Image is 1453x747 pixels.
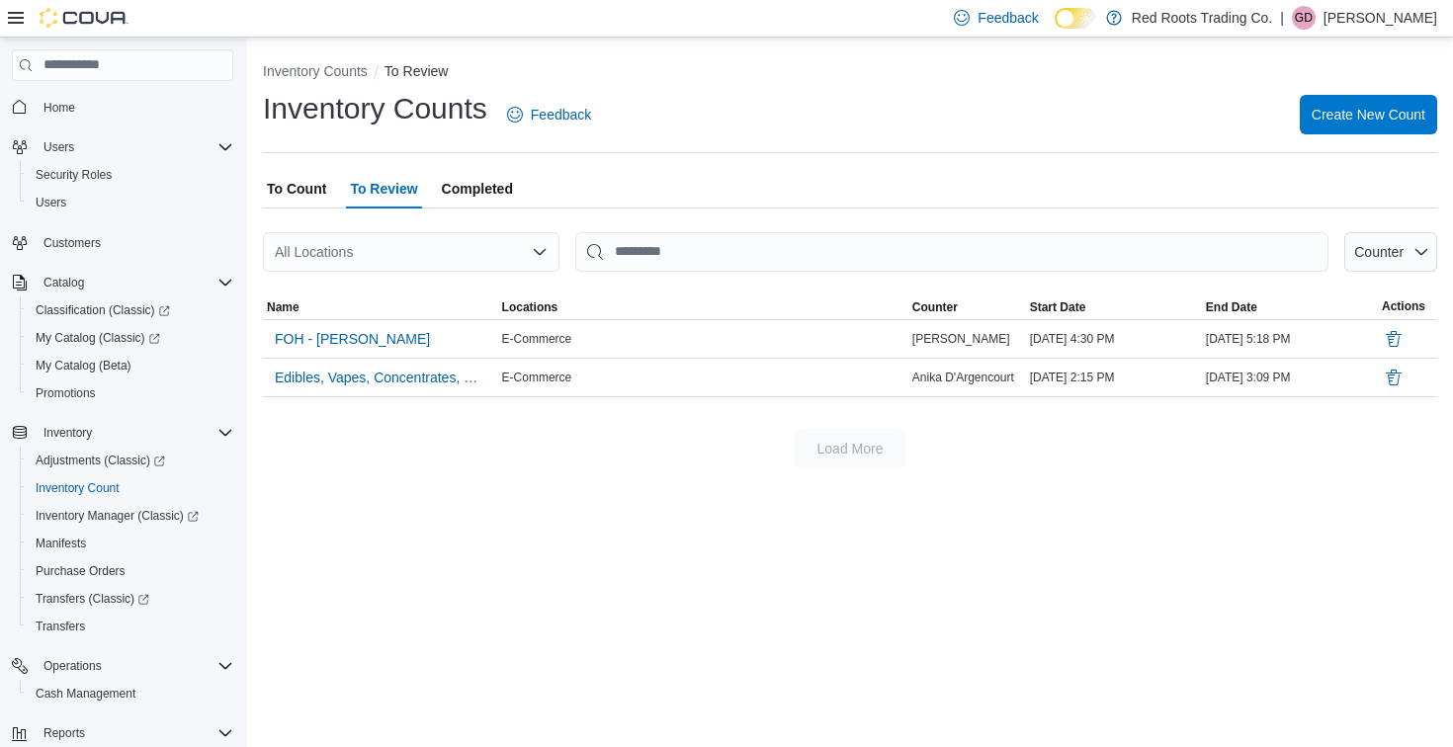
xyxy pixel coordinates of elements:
span: My Catalog (Classic) [28,326,233,350]
button: End Date [1202,295,1378,319]
span: Customers [36,230,233,255]
button: Counter [1344,232,1437,272]
a: My Catalog (Classic) [20,324,241,352]
span: Manifests [36,536,86,551]
span: Security Roles [28,163,233,187]
p: | [1280,6,1284,30]
button: Create New Count [1300,95,1437,134]
span: Catalog [36,271,233,294]
span: Users [28,191,233,214]
span: [PERSON_NAME] [912,331,1010,347]
span: Purchase Orders [36,563,126,579]
span: Reports [43,725,85,741]
span: Catalog [43,275,84,290]
a: Transfers [28,615,93,638]
button: Transfers [20,613,241,640]
button: Inventory Count [20,474,241,502]
span: GD [1295,6,1313,30]
a: Purchase Orders [28,559,133,583]
a: Promotions [28,381,104,405]
a: Inventory Manager (Classic) [20,502,241,530]
button: Catalog [36,271,92,294]
button: My Catalog (Beta) [20,352,241,379]
a: Classification (Classic) [20,296,241,324]
span: To Review [350,169,417,208]
span: Promotions [36,385,96,401]
a: Transfers (Classic) [28,587,157,611]
span: Classification (Classic) [28,298,233,322]
a: Adjustments (Classic) [20,447,241,474]
button: Delete [1382,366,1406,389]
span: Transfers [28,615,233,638]
span: Load More [817,439,884,458]
div: E-Commerce [498,327,908,351]
a: Customers [36,231,109,255]
button: Promotions [20,379,241,407]
div: Giles De Souza [1292,6,1316,30]
span: Cash Management [36,686,135,702]
button: Open list of options [532,244,548,260]
span: Feedback [978,8,1038,28]
span: To Count [267,169,326,208]
a: My Catalog (Beta) [28,354,139,377]
button: Users [4,133,241,161]
button: Reports [4,719,241,747]
button: Counter [908,295,1026,319]
button: Inventory Counts [263,63,368,79]
span: Cash Management [28,682,233,705]
div: E-Commerce [498,366,908,389]
span: Operations [36,654,233,678]
button: Delete [1382,327,1406,351]
span: Actions [1382,298,1425,314]
button: Edibles, Vapes, Concentrates, Wellness and Pets - Anika [267,363,494,392]
button: To Review [385,63,449,79]
span: Name [267,299,299,315]
span: FOH - [PERSON_NAME] [275,329,430,349]
button: Locations [498,295,908,319]
span: Inventory [43,425,92,441]
span: Start Date [1030,299,1086,315]
span: Edibles, Vapes, Concentrates, Wellness and Pets - Anika [275,368,486,387]
span: Locations [502,299,558,315]
h1: Inventory Counts [263,89,487,128]
span: Inventory Count [28,476,233,500]
nav: An example of EuiBreadcrumbs [263,61,1437,85]
span: Feedback [531,105,591,124]
span: Security Roles [36,167,112,183]
span: Users [43,139,74,155]
a: Security Roles [28,163,120,187]
div: [DATE] 2:15 PM [1026,366,1202,389]
a: Inventory Manager (Classic) [28,504,207,528]
span: Purchase Orders [28,559,233,583]
a: Manifests [28,532,94,555]
a: Classification (Classic) [28,298,178,322]
button: Users [36,135,82,159]
span: Create New Count [1312,105,1425,124]
span: Inventory Manager (Classic) [28,504,233,528]
button: Customers [4,228,241,257]
span: My Catalog (Beta) [36,358,131,373]
span: Customers [43,235,101,251]
span: Inventory Manager (Classic) [36,508,199,524]
span: Inventory [36,421,233,445]
button: Users [20,189,241,216]
button: Purchase Orders [20,557,241,585]
a: Users [28,191,74,214]
a: Feedback [499,95,599,134]
span: Classification (Classic) [36,302,170,318]
button: FOH - [PERSON_NAME] [267,324,438,354]
span: Users [36,135,233,159]
a: Transfers (Classic) [20,585,241,613]
button: Reports [36,721,93,745]
a: Cash Management [28,682,143,705]
span: Manifests [28,532,233,555]
span: Counter [1354,244,1404,260]
span: Adjustments (Classic) [28,449,233,472]
div: [DATE] 4:30 PM [1026,327,1202,351]
a: Home [36,96,83,120]
button: Name [263,295,498,319]
span: Home [43,100,75,116]
span: Adjustments (Classic) [36,453,165,468]
span: Dark Mode [1055,29,1056,30]
a: Inventory Count [28,476,128,500]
